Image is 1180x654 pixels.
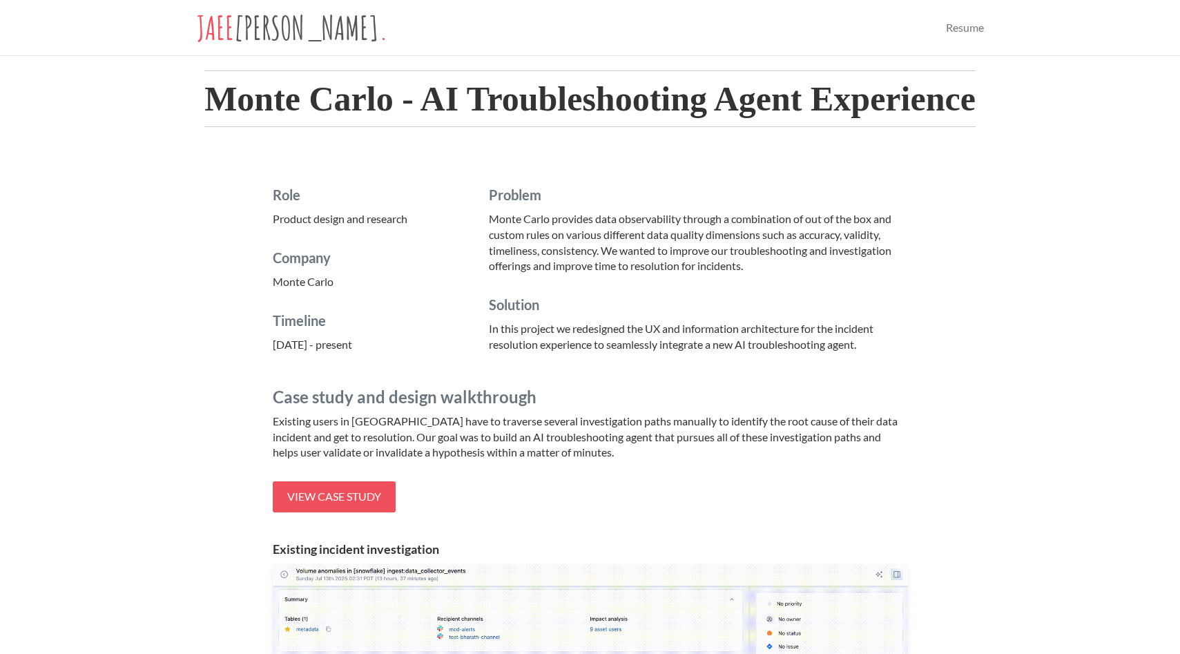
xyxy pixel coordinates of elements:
span: Existing incident investigation [273,541,439,557]
h4: Solution [489,295,905,314]
a: View case study [273,481,396,512]
h2: Monte Carlo - AI Troubleshooting Agent Experience [204,70,976,127]
p: Existing users in [GEOGRAPHIC_DATA] have to traverse several investigation paths manually to iden... [273,414,908,461]
span: View case study [287,490,381,503]
p: In this project we redesigned the UX and information architecture for the incident resolution exp... [489,321,905,353]
h4: Timeline [273,311,479,330]
h4: Role [273,185,479,204]
p: Monte Carlo provides data observability through a combination of out of the box and custom rules ... [489,211,905,274]
span: [PERSON_NAME] [234,8,379,48]
h4: Problem [489,185,905,204]
span: Case study and design walkthrough [273,387,536,407]
p: Product design and research [273,211,479,227]
p: Monte Carlo [273,274,479,290]
h4: Company [273,248,479,267]
p: [DATE] - present [273,337,479,353]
